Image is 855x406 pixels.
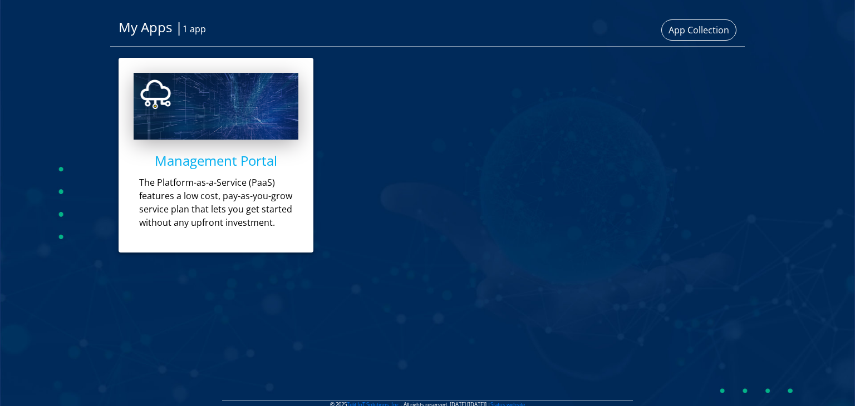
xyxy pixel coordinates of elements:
[119,19,419,36] h1: My Apps |
[661,19,736,41] button: App Collection
[134,73,298,140] img: app-mgmt-tile.png
[183,23,206,35] span: 1 app
[139,176,304,229] p: The Platform-as-a-Service (PaaS) features a low cost, pay-as-you-grow service plan that lets you ...
[119,58,313,252] a: Management PortalThe Platform-as-a-Service (PaaS) features a low cost, pay-as-you-grow service pl...
[134,153,298,169] h4: Management Portal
